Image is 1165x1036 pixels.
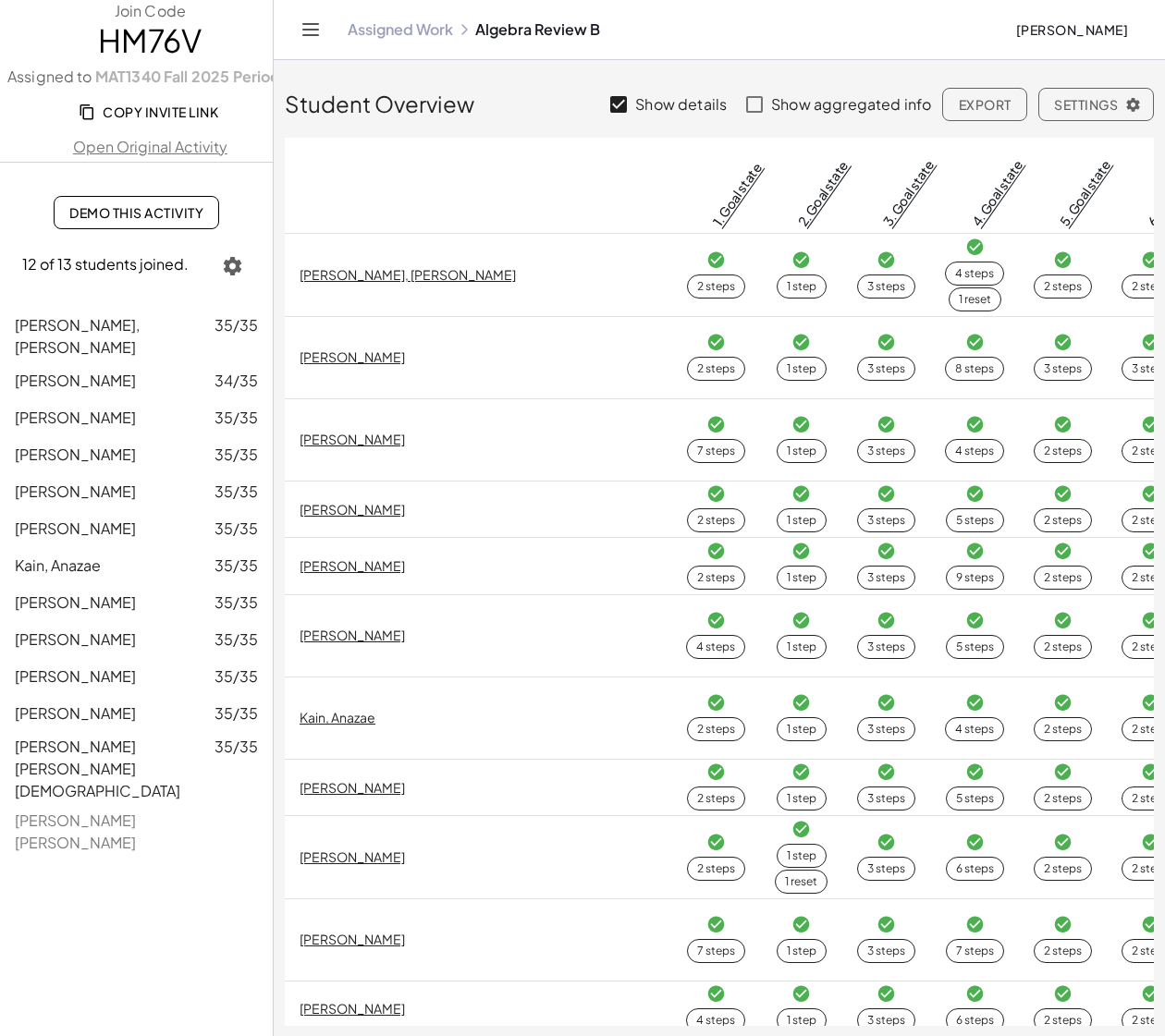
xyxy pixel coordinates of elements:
div: 3 steps [867,721,905,737]
i: Task finished and correct. [706,762,726,782]
a: [PERSON_NAME] [300,501,405,518]
span: [PERSON_NAME] [15,592,136,612]
i: Task finished and correct. [791,542,811,561]
a: 3. Goal state [879,156,938,229]
div: 2 steps [1044,569,1082,586]
span: [PERSON_NAME] [PERSON_NAME] [15,811,136,852]
i: Task finished and correct. [791,693,811,713]
span: Export [958,96,1011,113]
button: [PERSON_NAME] [1000,13,1143,46]
i: Task finished and correct. [791,915,811,934]
span: [PERSON_NAME] [15,408,136,427]
label: Assigned to [7,67,293,88]
a: 5. Goal state [1056,156,1114,229]
i: Task finished and correct. [1141,984,1160,1004]
div: 3 steps [867,443,905,459]
i: Task finished and correct. [706,833,726,852]
i: Task finished and correct. [1141,611,1160,630]
div: 1 step [787,847,816,864]
span: [PERSON_NAME], [PERSON_NAME] [15,315,140,357]
i: Task finished and correct. [965,238,985,257]
div: 3 steps [867,790,905,807]
span: [PERSON_NAME] [15,629,136,649]
span: 35/35 [215,591,258,614]
div: 7 steps [697,443,735,459]
span: Kain, Anazae [15,555,101,575]
div: 2 steps [1044,639,1082,655]
div: 3 steps [867,1012,905,1029]
i: Task finished and correct. [1141,542,1160,561]
a: [PERSON_NAME] [300,848,405,865]
label: Show aggregated info [771,82,931,127]
span: Settings [1054,96,1138,113]
i: Task finished and correct. [1141,333,1160,352]
i: Task finished and correct. [706,415,726,434]
span: 35/35 [215,518,258,540]
div: 7 steps [956,943,994,959]
span: [PERSON_NAME] [1015,21,1128,38]
div: 1 step [787,512,816,529]
i: Task finished and correct. [965,693,985,713]
div: 2 steps [697,512,735,529]
a: Kain, Anazae [300,709,375,725]
i: Task finished and correct. [706,915,726,934]
a: 2. Goal state [794,157,852,229]
i: Task finished and correct. [1141,484,1160,504]
i: Task finished and correct. [877,611,896,630]
div: 5 steps [956,639,994,655]
div: 2 steps [1044,1012,1082,1029]
div: 4 steps [696,1012,735,1029]
div: 8 steps [955,360,994,377]
i: Task finished and correct. [965,833,985,852]
div: 6 steps [956,1012,994,1029]
i: Task finished and correct. [965,542,985,561]
i: Task finished and correct. [1053,915,1073,934]
div: 9 steps [956,569,994,586]
div: 4 steps [955,443,994,459]
i: Task finished and correct. [706,250,726,270]
i: Task finished and correct. [1053,250,1073,270]
a: [PERSON_NAME] [300,779,405,796]
i: Task finished and correct. [706,984,726,1004]
i: Task finished and correct. [1053,484,1073,504]
a: [PERSON_NAME] [300,627,405,643]
div: 2 steps [697,569,735,586]
i: Task finished and correct. [1141,693,1160,713]
i: Task finished and correct. [706,542,726,561]
div: 5 steps [956,512,994,529]
div: Student Overview [285,60,1154,127]
i: Task finished and correct. [877,415,896,434]
div: 2 steps [697,360,735,377]
div: 4 steps [696,639,735,655]
div: 1 reset [959,291,991,308]
i: Task finished and correct. [791,611,811,630]
span: 34/35 [215,370,258,392]
button: Settings [1038,88,1154,121]
i: Task finished and correct. [1141,833,1160,852]
div: 6 steps [956,860,994,877]
div: 2 steps [1044,443,1082,459]
span: 35/35 [215,444,258,466]
a: [PERSON_NAME] [300,931,405,947]
div: 4 steps [955,265,994,282]
i: Task finished and correct. [877,542,896,561]
div: 2 steps [1044,790,1082,807]
div: 3 steps [867,943,905,959]
div: 3 steps [867,278,905,295]
div: 2 steps [1044,721,1082,737]
span: 35/35 [215,407,258,429]
i: Task finished and correct. [1141,250,1160,270]
button: Copy Invite Link [67,95,233,128]
span: [PERSON_NAME] [15,445,136,464]
i: Task finished and correct. [1141,762,1160,782]
div: 2 steps [1044,278,1082,295]
span: [PERSON_NAME] [15,371,136,390]
div: 1 step [787,360,816,377]
div: 1 step [787,639,816,655]
span: Demo This Activity [69,204,203,221]
i: Task finished and correct. [1053,762,1073,782]
label: Show details [635,82,727,127]
i: Task finished and correct. [877,693,896,713]
i: Task finished and correct. [877,915,896,934]
i: Task finished and correct. [965,333,985,352]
